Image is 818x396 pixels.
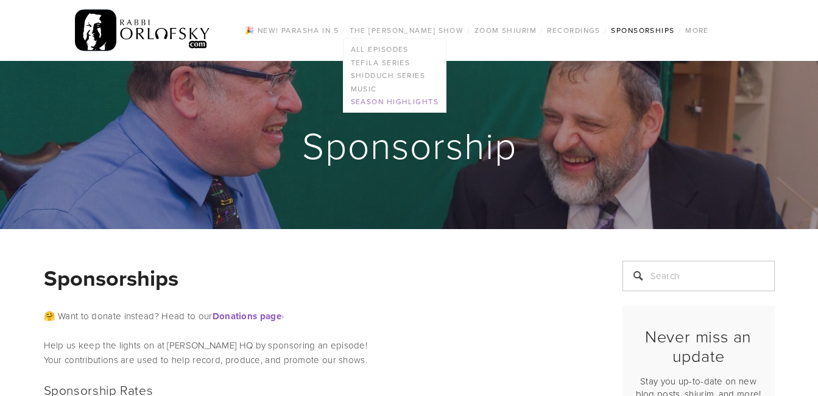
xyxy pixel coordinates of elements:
a: Shidduch Series [344,69,446,82]
strong: Donations page [213,309,281,323]
p: Help us keep the lights on at [PERSON_NAME] HQ by sponsoring an episode! Your contributions are u... [44,338,592,367]
span: / [604,25,607,35]
a: Recordings [543,23,604,38]
span: / [540,25,543,35]
a: Season Highlights [344,96,446,109]
h2: Never miss an update [633,327,764,366]
a: All Episodes [344,43,446,56]
a: Donations page› [213,309,284,322]
span: / [467,25,470,35]
a: Music [344,82,446,96]
h1: Sponsorship [44,126,776,164]
a: The [PERSON_NAME] Show [346,23,468,38]
input: Search [622,261,775,291]
span: / [679,25,682,35]
a: Sponsorships [607,23,678,38]
a: Tefila series [344,56,446,69]
a: Zoom Shiurim [471,23,540,38]
a: More [682,23,713,38]
strong: Sponsorships [44,262,178,294]
span: / [342,25,345,35]
p: 🤗 Want to donate instead? Head to our [44,309,592,324]
a: 🎉 NEW! Parasha in 5 [241,23,342,38]
img: RabbiOrlofsky.com [75,7,211,54]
